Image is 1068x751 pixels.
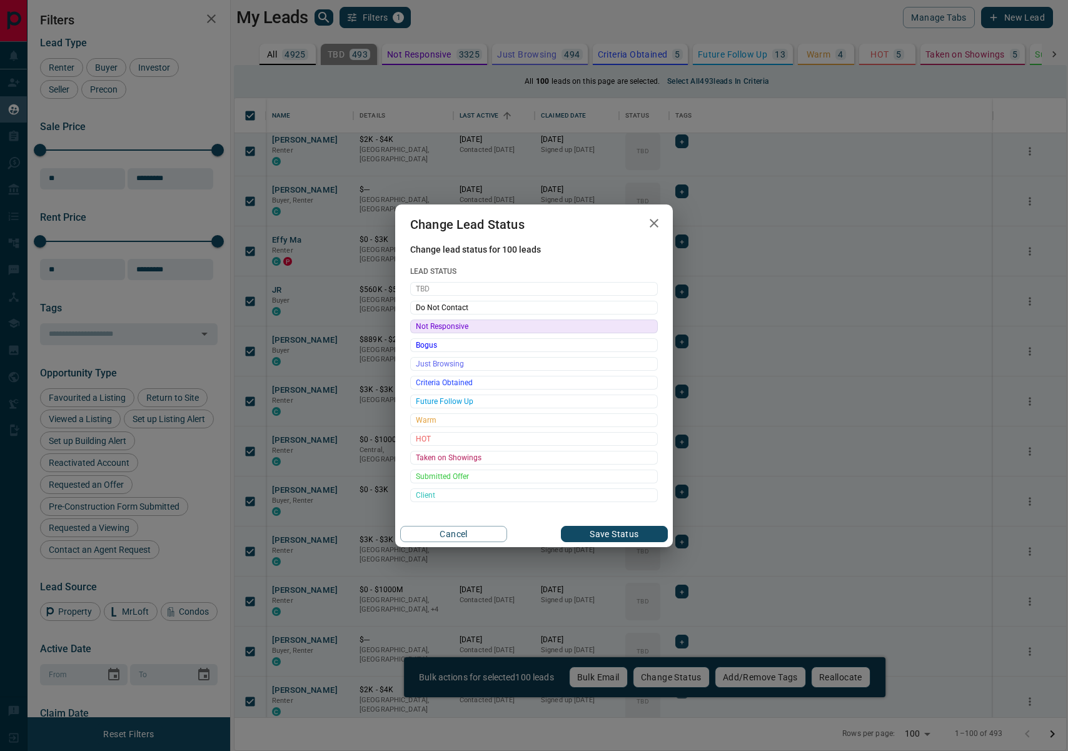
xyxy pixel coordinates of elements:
div: Not Responsive [410,320,658,333]
span: Bogus [416,339,652,351]
button: Save Status [561,526,668,542]
div: Do Not Contact [410,301,658,315]
span: Warm [416,414,652,426]
span: Submitted Offer [416,470,652,483]
span: Taken on Showings [416,451,652,464]
div: Criteria Obtained [410,376,658,390]
div: TBD [410,282,658,296]
span: Do Not Contact [416,301,652,314]
div: HOT [410,432,658,446]
button: Cancel [400,526,507,542]
div: Bogus [410,338,658,352]
span: Future Follow Up [416,395,652,408]
span: Not Responsive [416,320,652,333]
h2: Change Lead Status [395,204,540,244]
span: Just Browsing [416,358,652,370]
div: Future Follow Up [410,395,658,408]
span: Lead Status [410,267,658,276]
div: Just Browsing [410,357,658,371]
span: Client [416,489,652,502]
span: Change lead status for 100 leads [410,244,658,255]
div: Client [410,488,658,502]
div: Taken on Showings [410,451,658,465]
span: TBD [416,283,652,295]
span: HOT [416,433,652,445]
div: Submitted Offer [410,470,658,483]
span: Criteria Obtained [416,376,652,389]
div: Warm [410,413,658,427]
